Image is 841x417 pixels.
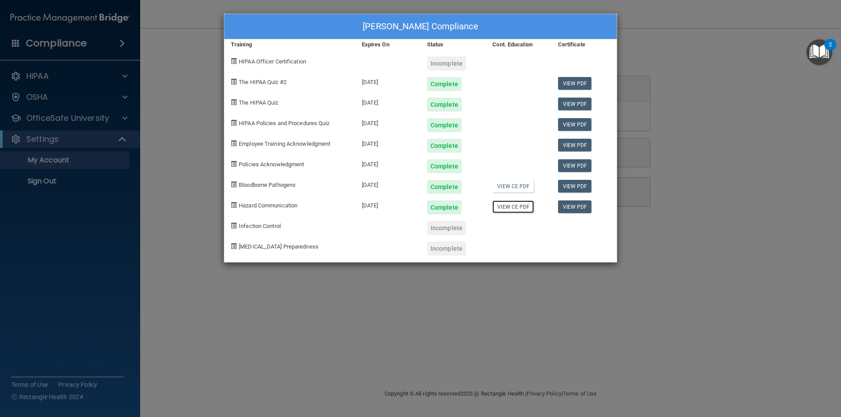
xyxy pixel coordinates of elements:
a: View PDF [558,139,592,151]
div: Complete [427,200,462,214]
a: View PDF [558,200,592,213]
div: [DATE] [355,173,420,194]
div: Complete [427,159,462,173]
div: Incomplete [427,242,466,256]
div: Incomplete [427,56,466,70]
div: [DATE] [355,112,420,132]
span: The HIPAA Quiz #2 [239,79,286,85]
button: Open Resource Center, 2 new notifications [806,39,832,65]
span: Employee Training Acknowledgment [239,140,330,147]
div: Complete [427,180,462,194]
div: Complete [427,139,462,153]
a: View CE PDF [492,180,534,193]
span: Infection Control [239,223,281,229]
div: Status [420,39,486,50]
div: [DATE] [355,153,420,173]
div: Certificate [551,39,617,50]
span: Policies Acknowledgment [239,161,304,168]
div: Cont. Education [486,39,551,50]
a: View PDF [558,180,592,193]
div: Complete [427,77,462,91]
div: [DATE] [355,70,420,91]
a: View PDF [558,77,592,90]
div: Complete [427,118,462,132]
span: Hazard Communication [239,202,297,209]
a: View PDF [558,159,592,172]
div: [DATE] [355,91,420,112]
span: HIPAA Policies and Procedures Quiz [239,120,329,126]
div: [DATE] [355,132,420,153]
div: Complete [427,98,462,112]
a: View PDF [558,98,592,110]
span: The HIPAA Quiz [239,99,278,106]
div: Expires On [355,39,420,50]
div: [DATE] [355,194,420,214]
span: HIPAA Officer Certification [239,58,306,65]
span: [MEDICAL_DATA] Preparedness [239,243,318,250]
div: [PERSON_NAME] Compliance [224,14,617,39]
div: Training [224,39,355,50]
a: View PDF [558,118,592,131]
div: 2 [829,45,832,56]
a: View CE PDF [492,200,534,213]
span: Bloodborne Pathogens [239,182,296,188]
div: Incomplete [427,221,466,235]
